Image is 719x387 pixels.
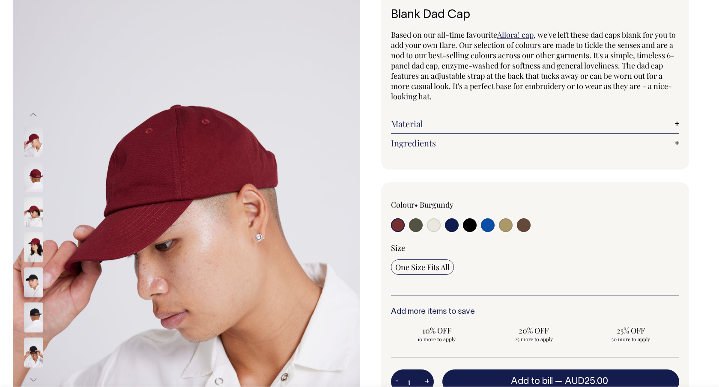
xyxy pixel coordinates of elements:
button: Previous [27,105,40,125]
span: 25% OFF [589,325,672,336]
img: black [24,337,43,367]
span: AUD25.00 [565,377,608,386]
h6: Add more items to save [391,308,680,316]
a: Material [391,119,680,129]
img: black [24,302,43,332]
img: burgundy [24,127,43,157]
a: Ingredients [391,138,680,148]
span: 10 more to apply [395,336,478,342]
input: 20% OFF 25 more to apply [488,323,579,345]
span: 10% OFF [395,325,478,336]
input: 25% OFF 50 more to apply [585,323,676,345]
span: • [415,199,418,210]
div: Colour [391,199,506,210]
input: One Size Fits All [391,259,454,275]
div: Size [391,243,680,253]
span: 25 more to apply [492,336,575,342]
span: — [555,377,610,386]
img: black [24,267,43,297]
span: 50 more to apply [589,336,672,342]
span: Based on our all-time favourite [391,30,497,40]
input: 10% OFF 10 more to apply [391,323,483,345]
img: burgundy [24,232,43,262]
span: , we've left these dad caps blank for you to add your own flare. Our selection of colours are mad... [391,30,676,101]
h1: Blank Dad Cap [391,9,680,22]
label: Burgundy [420,199,453,210]
span: 20% OFF [492,325,575,336]
span: One Size Fits All [395,262,450,272]
img: burgundy [24,162,43,192]
img: burgundy [24,197,43,227]
a: Allora! cap [497,30,534,40]
span: Add to bill [511,377,553,386]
